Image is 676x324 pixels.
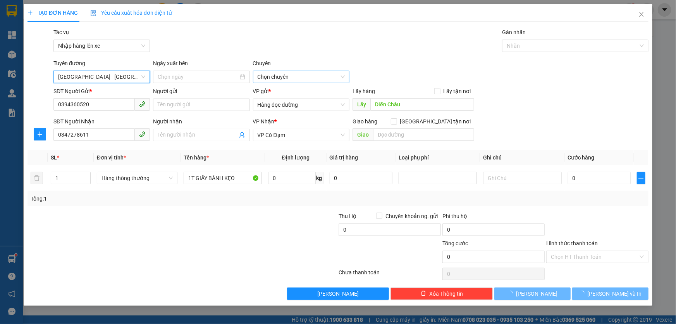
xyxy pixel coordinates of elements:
[282,154,310,161] span: Định lượng
[397,117,474,126] span: [GEOGRAPHIC_DATA] tận nơi
[568,154,595,161] span: Cước hàng
[502,29,526,35] label: Gán nhãn
[153,87,249,95] div: Người gửi
[480,150,564,165] th: Ghi chú
[494,288,571,300] button: [PERSON_NAME]
[53,59,150,71] div: Tuyến đường
[53,87,150,95] div: SĐT Người Gửi
[51,154,57,161] span: SL
[53,117,150,126] div: SĐT Người Nhận
[287,288,389,300] button: [PERSON_NAME]
[53,29,69,35] label: Tác vụ
[546,240,598,246] label: Hình thức thanh toán
[339,213,356,219] span: Thu Hộ
[258,71,345,83] span: Chọn chuyến
[31,172,43,184] button: delete
[90,10,172,16] span: Yêu cầu xuất hóa đơn điện tử
[28,10,78,16] span: TẠO ĐƠN HÀNG
[631,4,652,26] button: Close
[253,87,349,95] div: VP gửi
[353,128,373,141] span: Giao
[58,71,145,83] span: Hà Nội - Hà Tĩnh
[253,59,349,71] div: Chuyến
[28,10,33,16] span: plus
[153,117,249,126] div: Người nhận
[317,289,359,298] span: [PERSON_NAME]
[440,87,474,95] span: Lấy tận nơi
[58,40,145,52] span: Nhập hàng lên xe
[442,212,545,224] div: Phí thu hộ
[483,172,561,184] input: Ghi Chú
[373,128,474,141] input: Dọc đường
[153,59,249,71] div: Ngày xuất bến
[353,118,377,125] span: Giao hàng
[572,288,648,300] button: [PERSON_NAME] và In
[338,268,442,282] div: Chưa thanh toán
[638,11,645,17] span: close
[382,212,441,220] span: Chuyển khoản ng. gửi
[353,98,370,111] span: Lấy
[370,98,474,111] input: Dọc đường
[34,131,46,137] span: plus
[579,291,588,296] span: loading
[353,88,375,94] span: Lấy hàng
[588,289,642,298] span: [PERSON_NAME] và In
[442,240,468,246] span: Tổng cước
[101,172,173,184] span: Hàng thông thường
[390,288,493,300] button: deleteXóa Thông tin
[516,289,557,298] span: [PERSON_NAME]
[90,10,96,16] img: icon
[184,172,262,184] input: VD: Bàn, Ghế
[31,194,261,203] div: Tổng: 1
[316,172,323,184] span: kg
[637,175,645,181] span: plus
[396,150,480,165] th: Loại phụ phí
[429,289,463,298] span: Xóa Thông tin
[184,154,209,161] span: Tên hàng
[637,172,645,184] button: plus
[330,154,358,161] span: Giá trị hàng
[258,129,345,141] span: VP Cổ Đạm
[507,291,516,296] span: loading
[139,131,145,137] span: phone
[34,128,46,140] button: plus
[239,132,245,138] span: user-add
[258,99,345,111] span: Hàng dọc đường
[97,154,126,161] span: Đơn vị tính
[139,101,145,107] span: phone
[330,172,393,184] input: 0
[421,291,426,297] span: delete
[158,73,238,81] input: Chọn ngày
[253,118,275,125] span: VP Nhận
